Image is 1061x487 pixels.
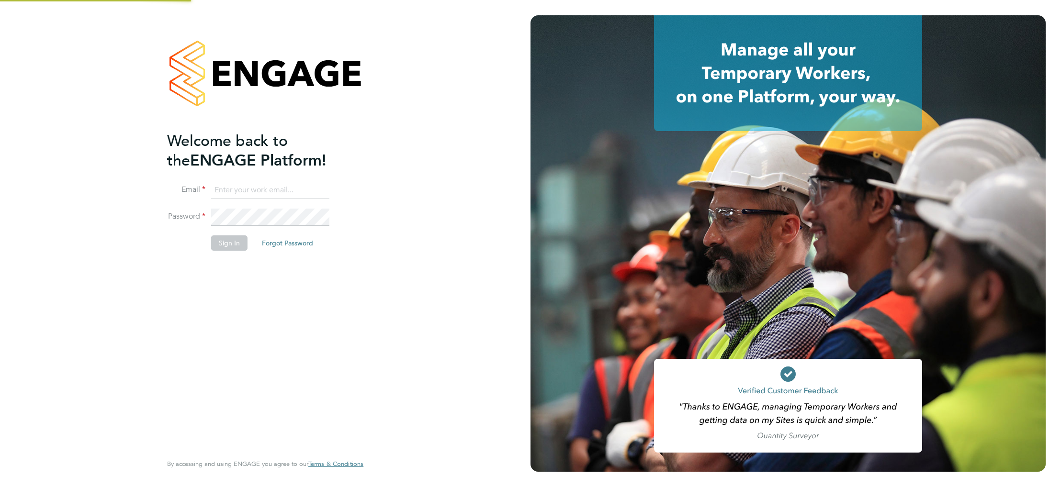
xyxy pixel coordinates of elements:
h2: ENGAGE Platform! [167,131,354,170]
label: Password [167,211,205,221]
span: Welcome back to the [167,132,288,170]
label: Email [167,185,205,195]
button: Sign In [211,235,248,251]
a: Terms & Conditions [308,460,363,468]
button: Forgot Password [254,235,321,251]
span: By accessing and using ENGAGE you agree to our [167,460,363,468]
input: Enter your work email... [211,182,329,199]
